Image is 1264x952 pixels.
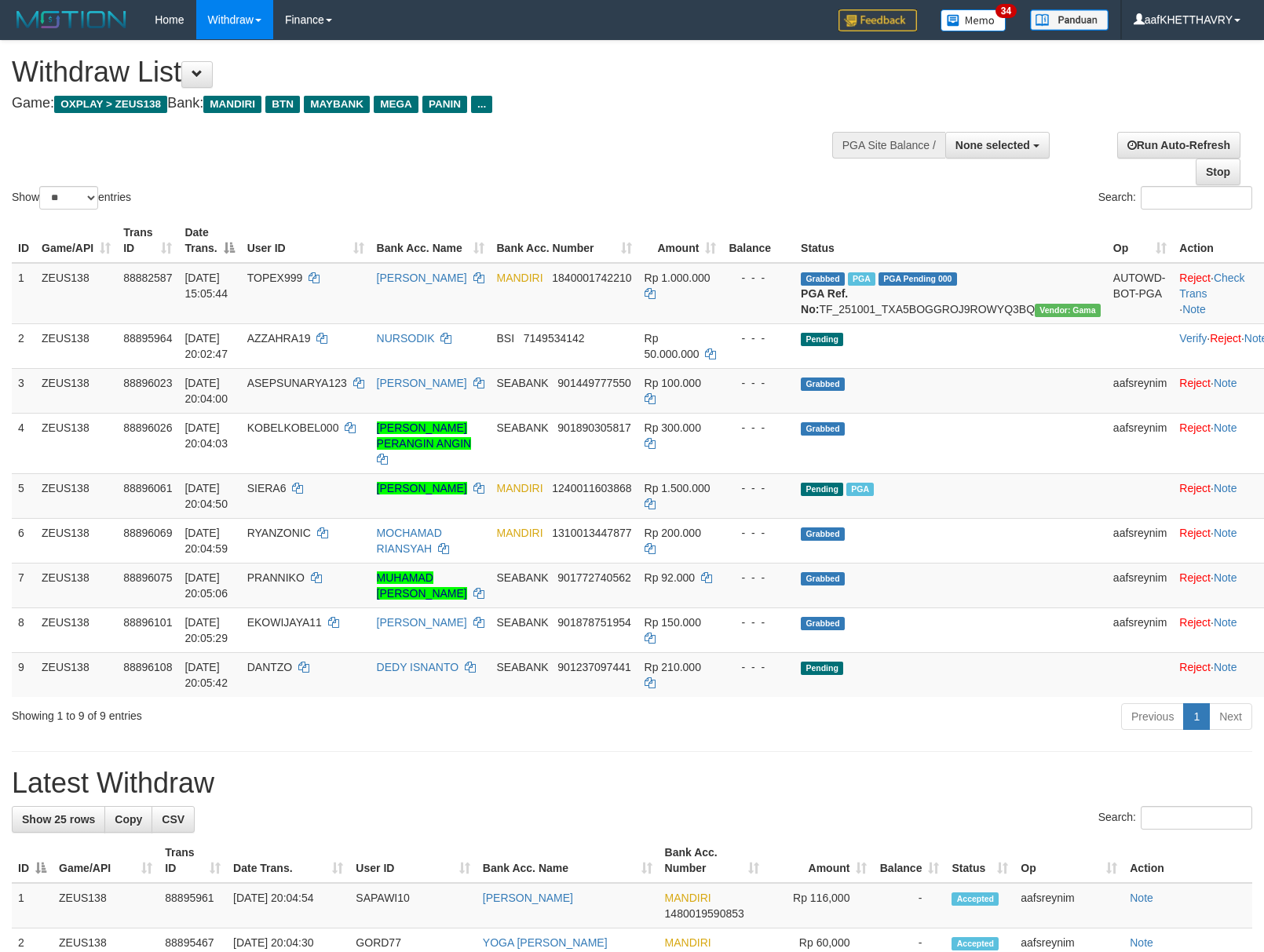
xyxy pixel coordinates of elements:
a: Note [1182,303,1206,316]
span: [DATE] 15:05:44 [184,272,228,300]
span: Copy 901772740562 to clipboard [557,571,630,584]
span: Grabbed [801,617,845,630]
span: [DATE] 20:04:00 [184,377,228,405]
a: [PERSON_NAME] PERANGIN ANGIN [377,421,472,450]
label: Search: [1098,806,1252,830]
span: Rp 150.000 [645,616,701,629]
span: Rp 1.000.000 [645,272,711,284]
a: Previous [1121,703,1184,730]
td: ZEUS138 [35,652,117,697]
td: 9 [12,652,35,697]
th: User ID: activate to sort column ascending [241,218,371,263]
span: Rp 100.000 [645,377,701,389]
span: SEABANK [497,571,549,584]
a: DEDY ISNANTO [377,661,459,673]
label: Show entries [12,186,131,210]
td: 4 [12,413,35,473]
span: CSV [162,813,184,826]
span: Rp 50.000.000 [645,332,700,360]
th: Date Trans.: activate to sort column descending [178,218,240,263]
b: PGA Ref. No: [801,287,848,316]
span: 88896026 [123,421,172,434]
td: aafsreynim [1107,563,1173,607]
a: [PERSON_NAME] [377,616,467,629]
td: ZEUS138 [35,368,117,413]
div: Showing 1 to 9 of 9 entries [12,702,515,724]
td: 1 [12,883,53,928]
span: Rp 210.000 [645,661,701,673]
span: Rp 1.500.000 [645,482,711,494]
a: Reject [1179,272,1211,284]
span: 88896069 [123,527,172,539]
div: - - - [729,270,788,286]
td: AUTOWD-BOT-PGA [1107,263,1173,324]
span: Pending [801,483,843,496]
span: ASEPSUNARYA123 [247,377,347,389]
a: Run Auto-Refresh [1117,132,1240,159]
a: Note [1130,892,1153,904]
td: 6 [12,518,35,563]
th: Amount: activate to sort column ascending [765,838,873,883]
span: Copy [115,813,142,826]
span: MAYBANK [304,96,370,113]
a: Note [1214,377,1237,389]
span: Copy 1480019590853 to clipboard [665,907,744,920]
span: None selected [955,139,1030,151]
span: EKOWIJAYA11 [247,616,322,629]
span: PRANNIKO [247,571,305,584]
a: Reject [1179,571,1211,584]
td: 8 [12,607,35,652]
span: BTN [265,96,300,113]
th: Trans ID: activate to sort column ascending [159,838,227,883]
td: 88895961 [159,883,227,928]
a: Next [1209,703,1252,730]
span: [DATE] 20:02:47 [184,332,228,360]
span: Copy 1310013447877 to clipboard [552,527,631,539]
a: YOGA [PERSON_NAME] [483,936,608,949]
a: [PERSON_NAME] [483,892,573,904]
td: 7 [12,563,35,607]
div: - - - [729,615,788,630]
h4: Game: Bank: [12,96,827,111]
span: SIERA6 [247,482,287,494]
td: 2 [12,323,35,368]
a: CSV [152,806,195,833]
a: Note [1214,661,1237,673]
a: MOCHAMAD RIANSYAH [377,527,442,555]
div: - - - [729,659,788,675]
span: SEABANK [497,661,549,673]
a: 1 [1183,703,1210,730]
th: ID [12,218,35,263]
th: Amount: activate to sort column ascending [638,218,723,263]
a: Reject [1179,616,1211,629]
h1: Latest Withdraw [12,768,1252,799]
span: Grabbed [801,272,845,286]
span: ... [471,96,492,113]
a: Reject [1179,482,1211,494]
td: ZEUS138 [35,563,117,607]
label: Search: [1098,186,1252,210]
a: Note [1214,527,1237,539]
span: Grabbed [801,422,845,436]
img: panduan.png [1030,9,1109,31]
input: Search: [1141,186,1252,210]
td: ZEUS138 [35,413,117,473]
span: Copy 901449777550 to clipboard [557,377,630,389]
div: - - - [729,570,788,585]
span: Grabbed [801,527,845,541]
span: Accepted [952,937,999,950]
th: Date Trans.: activate to sort column ascending [227,838,349,883]
span: Copy 901237097441 to clipboard [557,661,630,673]
span: Accepted [952,892,999,906]
td: 1 [12,263,35,324]
th: Bank Acc. Number: activate to sort column ascending [659,838,766,883]
th: Op: activate to sort column ascending [1107,218,1173,263]
span: SEABANK [497,421,549,434]
a: MUHAMAD [PERSON_NAME] [377,571,467,600]
th: Balance [722,218,795,263]
span: 34 [995,4,1017,18]
span: [DATE] 20:05:42 [184,661,228,689]
a: Note [1214,421,1237,434]
span: 88895964 [123,332,172,345]
span: Grabbed [801,572,845,585]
